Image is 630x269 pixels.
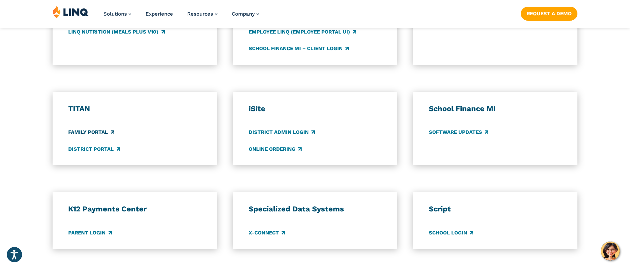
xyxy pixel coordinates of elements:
a: Company [232,11,259,17]
a: Software Updates [429,129,488,136]
nav: Primary Navigation [103,5,259,28]
span: Resources [187,11,213,17]
a: Parent Login [68,229,112,236]
a: Employee LINQ (Employee Portal UI) [249,28,356,36]
a: District Portal [68,145,120,153]
a: Online Ordering [249,145,302,153]
a: District Admin Login [249,129,315,136]
img: LINQ | K‑12 Software [53,5,89,18]
h3: K12 Payments Center [68,204,201,214]
a: School Login [429,229,473,236]
h3: School Finance MI [429,104,562,113]
button: Hello, have a question? Let’s chat. [601,242,620,261]
span: Solutions [103,11,127,17]
h3: iSite [249,104,382,113]
span: Company [232,11,255,17]
h3: Specialized Data Systems [249,204,382,214]
a: Resources [187,11,217,17]
a: Family Portal [68,129,114,136]
a: Request a Demo [521,7,577,20]
h3: TITAN [68,104,201,113]
a: Solutions [103,11,131,17]
a: LINQ Nutrition (Meals Plus v10) [68,28,165,36]
nav: Button Navigation [521,5,577,20]
a: X-Connect [249,229,285,236]
a: Experience [146,11,173,17]
a: School Finance MI – Client Login [249,45,349,52]
h3: Script [429,204,562,214]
